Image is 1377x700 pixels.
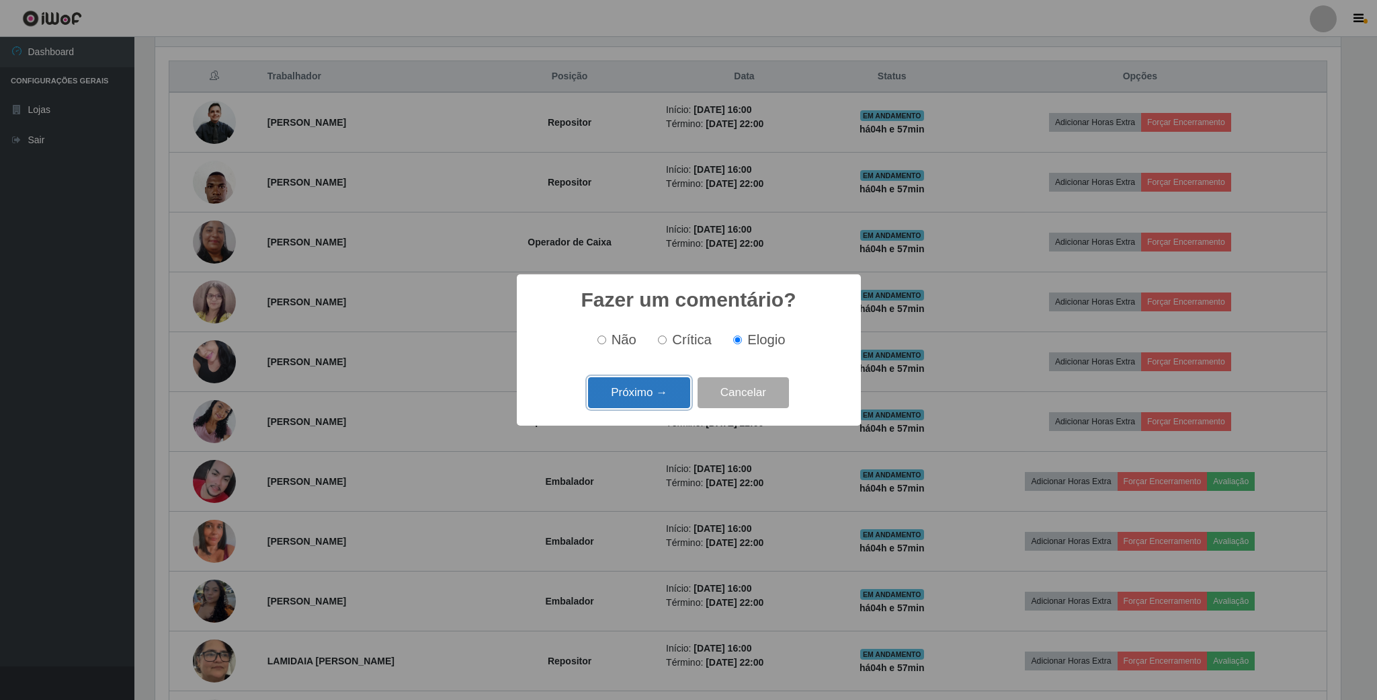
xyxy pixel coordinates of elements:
[588,377,690,409] button: Próximo →
[581,288,796,312] h2: Fazer um comentário?
[733,336,742,344] input: Elogio
[672,332,712,347] span: Crítica
[658,336,667,344] input: Crítica
[597,336,606,344] input: Não
[698,377,789,409] button: Cancelar
[747,332,785,347] span: Elogio
[612,332,636,347] span: Não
